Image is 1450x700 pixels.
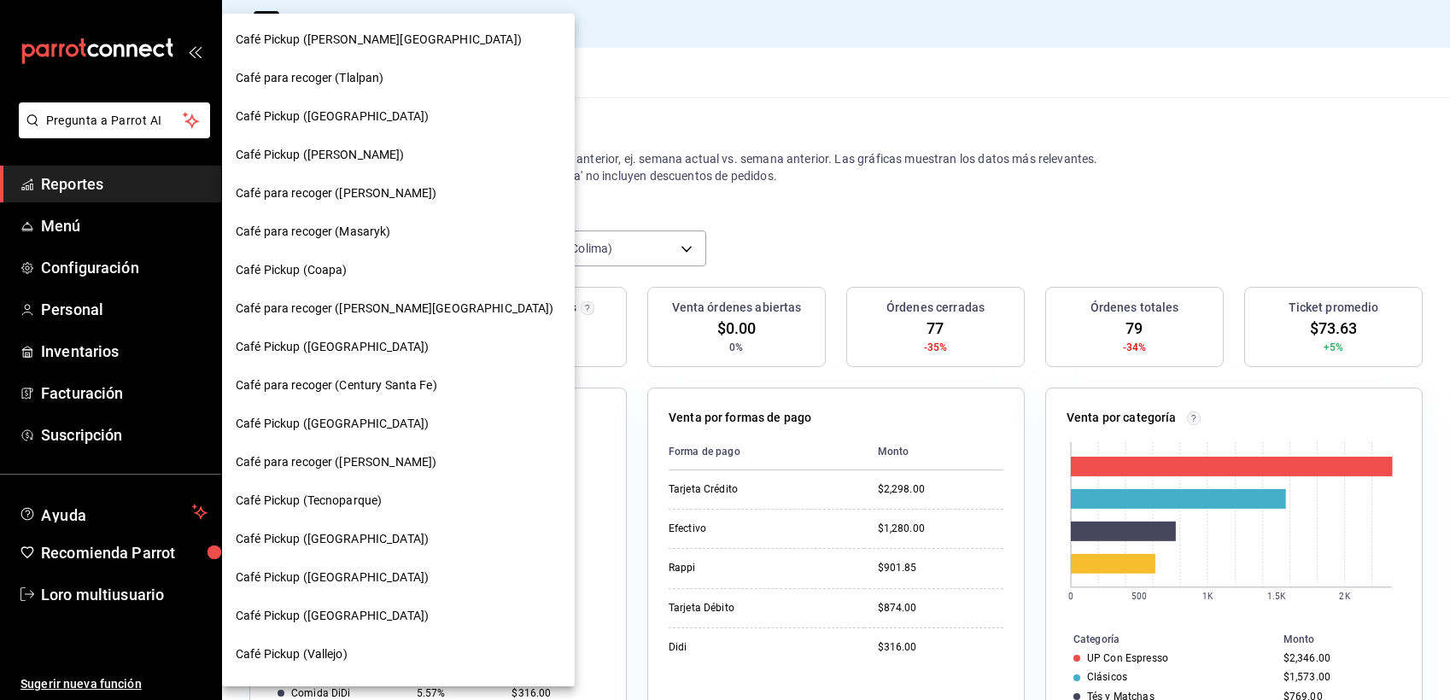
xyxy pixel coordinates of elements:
div: Café para recoger ([PERSON_NAME]) [222,174,575,213]
div: Café para recoger (Century Santa Fe) [222,366,575,405]
span: Café Pickup (Tecnoparque) [236,492,382,510]
div: Café para recoger ([PERSON_NAME][GEOGRAPHIC_DATA]) [222,289,575,328]
div: Café Pickup ([GEOGRAPHIC_DATA]) [222,597,575,635]
span: Café Pickup (Coapa) [236,261,348,279]
div: Café Pickup ([PERSON_NAME][GEOGRAPHIC_DATA]) [222,20,575,59]
div: Café Pickup (Tecnoparque) [222,481,575,520]
div: Café para recoger (Tlalpan) [222,59,575,97]
span: Café para recoger (Century Santa Fe) [236,376,437,394]
div: Café Pickup (Coapa) [222,251,575,289]
div: Café Pickup (Vallejo) [222,635,575,674]
span: Café Pickup ([PERSON_NAME]) [236,146,405,164]
span: Café Pickup ([GEOGRAPHIC_DATA]) [236,415,429,433]
div: Café Pickup ([PERSON_NAME]) [222,136,575,174]
span: Café para recoger (Tlalpan) [236,69,384,87]
span: Café para recoger ([PERSON_NAME][GEOGRAPHIC_DATA]) [236,300,554,318]
span: Café para recoger ([PERSON_NAME]) [236,453,436,471]
span: Café Pickup ([GEOGRAPHIC_DATA]) [236,108,429,125]
div: Café para recoger ([PERSON_NAME]) [222,443,575,481]
div: Café Pickup ([GEOGRAPHIC_DATA]) [222,97,575,136]
div: Café para recoger (Masaryk) [222,213,575,251]
span: Café para recoger (Masaryk) [236,223,391,241]
span: Café Pickup ([PERSON_NAME][GEOGRAPHIC_DATA]) [236,31,522,49]
span: Café Pickup ([GEOGRAPHIC_DATA]) [236,338,429,356]
span: Café para recoger ([PERSON_NAME]) [236,184,436,202]
span: Café Pickup ([GEOGRAPHIC_DATA]) [236,530,429,548]
div: Café Pickup ([GEOGRAPHIC_DATA]) [222,520,575,558]
div: Café Pickup ([GEOGRAPHIC_DATA]) [222,328,575,366]
div: Café Pickup ([GEOGRAPHIC_DATA]) [222,405,575,443]
div: Café Pickup ([GEOGRAPHIC_DATA]) [222,558,575,597]
span: Café Pickup ([GEOGRAPHIC_DATA]) [236,569,429,586]
span: Café Pickup ([GEOGRAPHIC_DATA]) [236,607,429,625]
span: Café Pickup (Vallejo) [236,645,348,663]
